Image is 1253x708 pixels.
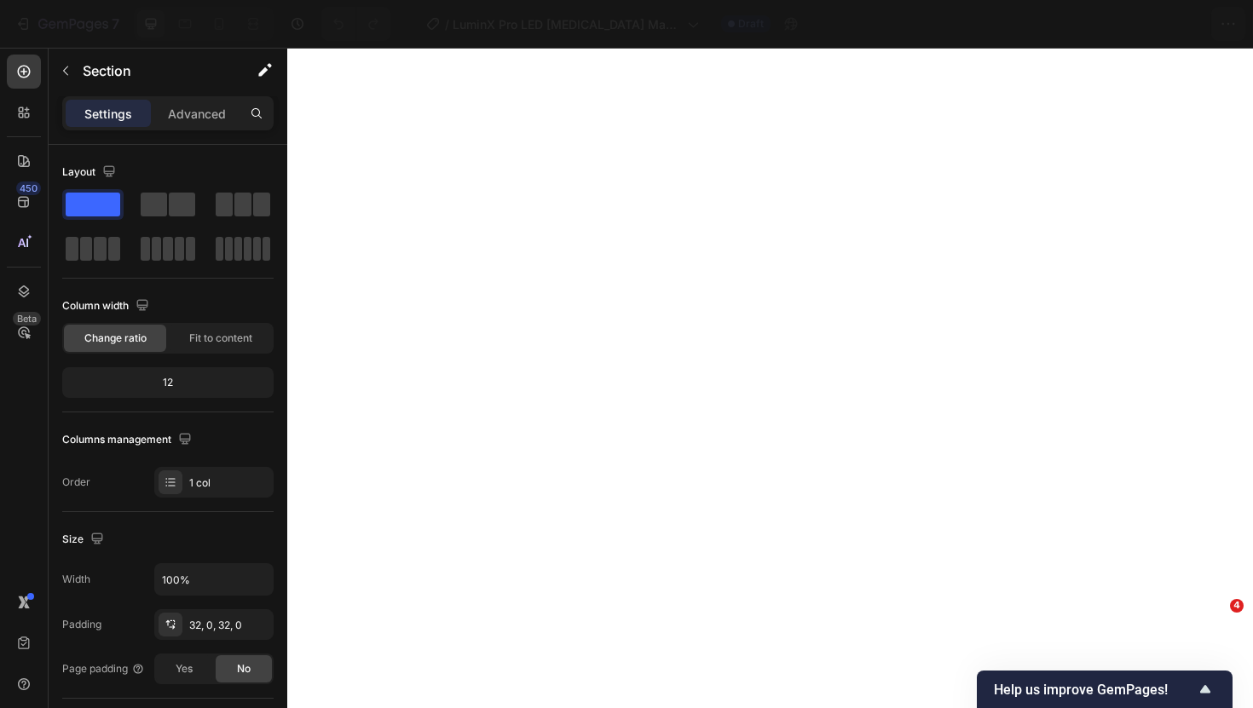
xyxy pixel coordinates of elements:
[189,475,269,491] div: 1 col
[62,429,195,452] div: Columns management
[287,48,1253,708] iframe: Design area
[1077,7,1133,41] button: Save
[321,7,390,41] div: Undo/Redo
[13,312,41,325] div: Beta
[994,679,1215,699] button: Show survey - Help us improve GemPages!
[237,661,251,676] span: No
[168,105,226,123] p: Advanced
[155,564,273,595] input: Auto
[84,331,147,346] span: Change ratio
[62,572,90,587] div: Width
[738,16,764,32] span: Draft
[453,15,680,33] span: LuminX Pro LED [MEDICAL_DATA] Mask | Revised Product Page - Phase 2
[62,295,153,318] div: Column width
[918,15,1031,33] span: 0 product assigned
[189,331,252,346] span: Fit to content
[7,7,127,41] button: 7
[16,181,41,195] div: 450
[62,475,90,490] div: Order
[904,7,1070,41] button: 0 product assigned
[189,618,269,633] div: 32, 0, 32, 0
[1195,625,1236,665] iframe: Intercom live chat
[1154,15,1197,33] div: Publish
[1230,599,1244,613] span: 4
[62,661,145,676] div: Page padding
[62,161,119,184] div: Layout
[176,661,193,676] span: Yes
[83,60,222,81] p: Section
[1091,17,1119,32] span: Save
[445,15,449,33] span: /
[112,14,119,34] p: 7
[66,371,270,394] div: 12
[84,105,132,123] p: Settings
[62,528,107,551] div: Size
[1140,7,1211,41] button: Publish
[994,682,1195,698] span: Help us improve GemPages!
[62,617,101,632] div: Padding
